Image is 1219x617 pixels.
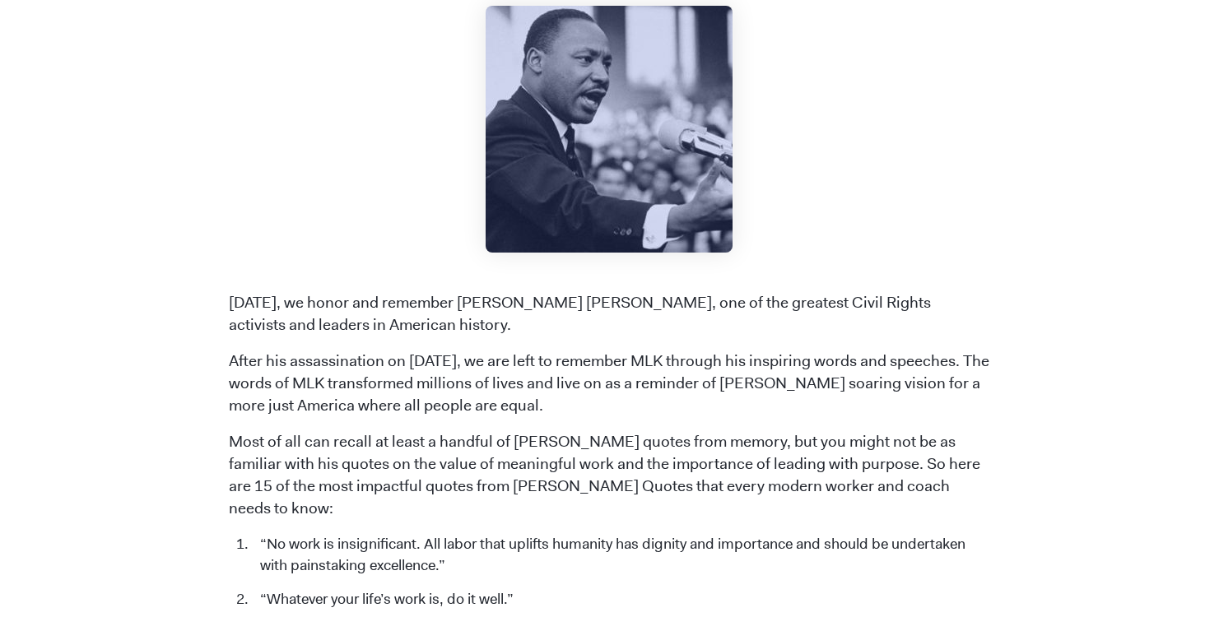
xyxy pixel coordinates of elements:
p: [DATE], we honor and remember [PERSON_NAME] [PERSON_NAME], one of the greatest Civil Rights activ... [229,292,990,336]
p: After his assassination on [DATE], we are left to remember MLK through his inspiring words and sp... [229,350,990,417]
p: Most of all can recall at least a handful of [PERSON_NAME] quotes from memory, but you might not ... [229,431,990,520]
li: “Whatever your life’s work is, do it well.” [252,589,990,610]
img: Martin Luther King Jr. Quotes [486,6,733,253]
li: “No work is insignificant. All labor that uplifts humanity has dignity and importance and should ... [252,534,990,577]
